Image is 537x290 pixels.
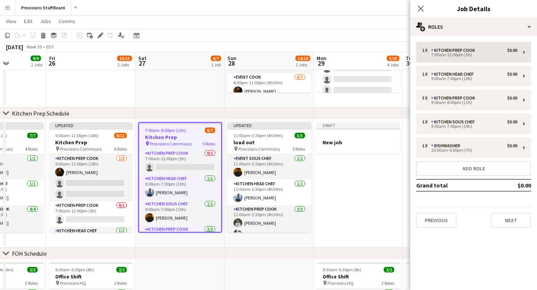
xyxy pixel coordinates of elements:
span: 26 [48,59,55,67]
span: 11:00am-3:30pm (4h30m) [233,133,283,138]
button: Next [491,213,531,228]
span: 6/7 [205,127,215,133]
span: 2 Roles [381,280,394,286]
button: Provisions Staff Board [15,0,71,15]
div: $0.00 [507,95,517,101]
h3: Kitchen Prep [139,134,221,141]
span: Tue [406,55,414,62]
span: Sat [138,55,147,62]
span: 7:00am-8:00pm (13h) [145,127,186,133]
app-card-role: Event Cook6/74:30pm-11:00pm (6h30m)[PERSON_NAME] [227,73,311,163]
div: 4 Jobs [387,62,399,67]
span: 4 Roles [25,146,38,152]
span: Sun [227,55,236,62]
span: 2/2 [116,267,127,272]
span: 27 [137,59,147,67]
app-card-role: Kitchen Prep Cook3/311:00am-3:30pm (4h30m)[PERSON_NAME][PERSON_NAME] [227,205,311,252]
span: Week 39 [25,44,43,50]
div: 2 Jobs [31,62,43,67]
div: EDT [46,44,54,50]
div: Kitchen Prep Cook [431,95,478,101]
div: $0.00 [507,72,517,77]
div: Kitchen Prep Schedule [12,110,69,117]
span: Provisions Commisary [60,146,102,152]
div: 1 Job [211,62,221,67]
div: Draft [317,122,400,128]
div: 1 x [422,119,431,124]
h3: Office Shift [406,273,489,280]
div: Kitchen Prep Cook [431,48,478,53]
app-card-role: Kitchen Prep Cook3/39:00am-8:00pm (11h) [139,225,221,272]
div: [DATE] [6,43,23,51]
div: $0.00 [507,143,517,148]
div: Updated [227,122,311,128]
h3: Kitchen Prep [49,139,133,146]
app-job-card: Updated5:00am-11:00pm (18h)8/11Kitchen Prep Provisions Commisary6 RolesKitchen Prep Cook1/35:00am... [49,122,133,233]
span: 3 Roles [292,146,305,152]
span: 2 Roles [114,280,127,286]
div: Kitchen Sous Chef [431,119,478,124]
div: 1 x [422,48,431,53]
span: 5 Roles [202,141,215,146]
span: 5/5 [295,133,305,138]
app-card-role: Kitchen Prep Cook1/35:00am-11:00pm (18h)[PERSON_NAME] [49,154,133,201]
div: 9:00am-8:00pm (11h) [422,101,517,104]
app-card-role: Kitchen Prep Cook0/17:00am-12:00pm (5h) [139,149,221,174]
app-card-role: Kitchen Head Chef1/111:00am-3:30pm (4h30m)[PERSON_NAME] [227,180,311,205]
div: $0.00 [507,48,517,53]
a: Edit [21,16,35,26]
td: Grand total [416,179,496,191]
div: Dishwasher [431,143,463,148]
span: 29 [315,59,326,67]
button: Add role [416,161,531,176]
div: 2 Jobs [117,62,132,67]
span: 6/7 [211,56,221,61]
span: 2 Roles [25,280,38,286]
div: 9:00am-7:00pm (10h) [422,77,517,81]
div: $0.00 [507,119,517,124]
td: $0.00 [496,179,531,191]
span: Provisions HQ [327,280,354,286]
div: 3 x [422,95,431,101]
div: 10:00am-5:00pm (7h) [422,148,517,152]
a: Jobs [37,16,54,26]
app-card-role: Kitchen Sous Chef1/19:00am-7:00pm (10h)[PERSON_NAME] [139,200,221,225]
span: 3/15 [387,56,399,61]
a: Comms [56,16,78,26]
h3: New job [317,139,400,146]
span: Provisions Commisary [238,146,280,152]
app-job-card: 7:00am-8:00pm (13h)6/7Kitchen Prep Provisions Commisary5 RolesKitchen Prep Cook0/17:00am-12:00pm ... [138,122,222,233]
h3: Office Shift [317,273,400,280]
span: Mon [317,55,326,62]
a: View [3,16,19,26]
div: FOH Schedule [12,250,47,257]
div: 7:00am-12:00pm (5h) [422,53,517,57]
span: View [6,18,16,25]
div: 1 x [422,72,431,77]
div: 9:00am-7:00pm (10h) [422,124,517,128]
span: 9:30am-5:30pm (8h) [55,267,94,272]
span: 9:30am-5:30pm (8h) [323,267,361,272]
span: Edit [24,18,32,25]
span: Provisions Commisary [150,141,192,146]
app-card-role: Kitchen Prep Cook0/17:00am-12:00pm (5h) [49,201,133,227]
app-card-role: Event Sous Chef1/111:00am-3:30pm (4h30m)[PERSON_NAME] [227,154,311,180]
div: 1 x [422,143,431,148]
span: 2/2 [27,267,38,272]
span: 10/13 [117,56,132,61]
span: Jobs [40,18,51,25]
app-card-role: Kitchen Head Chef1/1 [49,227,133,252]
span: 6 Roles [114,146,127,152]
div: 2 Jobs [296,62,310,67]
span: 8/11 [114,133,127,138]
div: Roles [410,18,537,36]
span: 5:00am-11:00pm (18h) [55,133,98,138]
span: Provisions HQ [60,280,86,286]
app-job-card: Updated11:00am-3:30pm (4h30m)5/5load out Provisions Commisary3 RolesEvent Sous Chef1/111:00am-3:3... [227,122,311,233]
app-card-role: Kitchen Head Chef1/19:00am-7:00pm (10h)[PERSON_NAME] [139,174,221,200]
span: 14/18 [295,56,310,61]
span: Comms [59,18,75,25]
h3: load out [227,139,311,146]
